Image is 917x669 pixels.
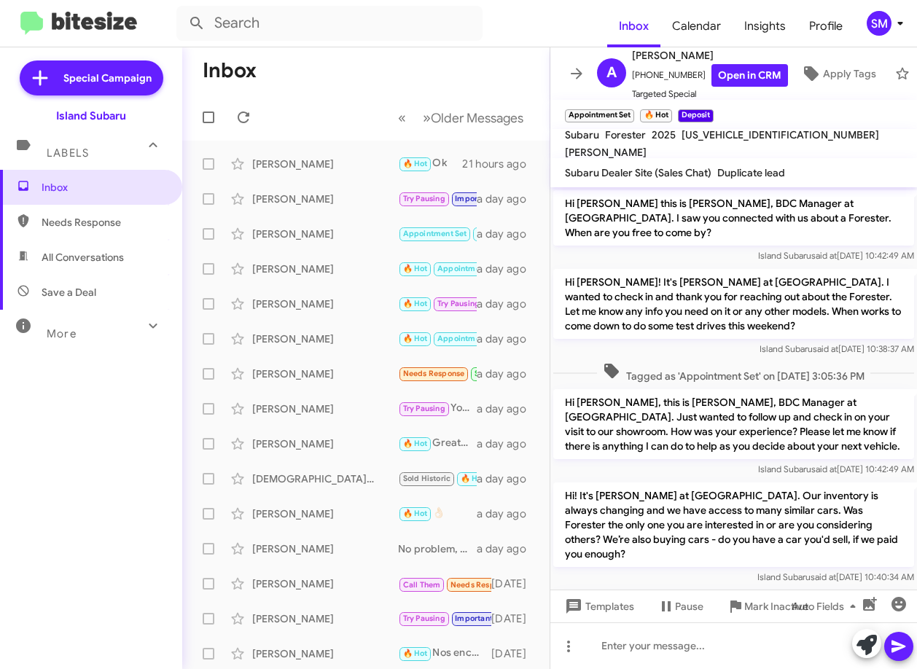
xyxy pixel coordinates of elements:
[477,437,538,451] div: a day ago
[565,146,647,159] span: [PERSON_NAME]
[437,334,502,343] span: Appointment Set
[252,192,398,206] div: [PERSON_NAME]
[252,297,398,311] div: [PERSON_NAME]
[477,262,538,276] div: a day ago
[252,541,398,556] div: [PERSON_NAME]
[398,435,477,452] div: Great! See you then!
[477,297,538,311] div: a day ago
[252,611,398,626] div: [PERSON_NAME]
[780,593,873,619] button: Auto Fields
[854,11,901,36] button: SM
[176,6,483,41] input: Search
[477,192,538,206] div: a day ago
[682,128,879,141] span: [US_VEHICLE_IDENTIFICATION_NUMBER]
[491,611,538,626] div: [DATE]
[398,260,477,277] div: Will do! See you then
[823,60,876,87] span: Apply Tags
[42,180,165,195] span: Inbox
[403,229,467,238] span: Appointment Set
[414,103,532,133] button: Next
[565,109,634,122] small: Appointment Set
[491,646,538,661] div: [DATE]
[744,593,808,619] span: Mark Inactive
[398,505,477,522] div: 👌🏻
[758,250,914,261] span: Island Subaru [DATE] 10:42:49 AM
[758,463,914,474] span: Island Subaru [DATE] 10:42:49 AM
[660,5,733,47] span: Calendar
[47,146,89,160] span: Labels
[562,593,634,619] span: Templates
[42,250,124,265] span: All Conversations
[455,614,493,623] span: Important
[475,369,491,378] span: Sold
[477,506,538,521] div: a day ago
[646,593,715,619] button: Pause
[792,593,862,619] span: Auto Fields
[252,646,398,661] div: [PERSON_NAME]
[389,103,415,133] button: Previous
[437,299,480,308] span: Try Pausing
[437,264,502,273] span: Appointment Set
[20,60,163,95] a: Special Campaign
[403,369,465,378] span: Needs Response
[811,250,837,261] span: said at
[717,166,785,179] span: Duplicate lead
[252,506,398,521] div: [PERSON_NAME]
[252,157,398,171] div: [PERSON_NAME]
[252,332,398,346] div: [PERSON_NAME]
[477,402,538,416] div: a day ago
[56,109,126,123] div: Island Subaru
[811,463,837,474] span: said at
[42,215,165,230] span: Needs Response
[398,109,406,127] span: «
[403,334,428,343] span: 🔥 Hot
[252,262,398,276] div: [PERSON_NAME]
[678,109,714,122] small: Deposit
[398,225,477,242] div: We will see you then!
[398,645,491,662] div: Nos encontramos en [GEOGRAPHIC_DATA] 1257 en [GEOGRAPHIC_DATA], [GEOGRAPHIC_DATA]. ¿Le esperamos ...
[462,157,538,171] div: 21 hours ago
[632,47,788,64] span: [PERSON_NAME]
[652,128,676,141] span: 2025
[398,190,477,207] div: 👍
[398,400,477,417] div: Your welcome!
[553,482,914,567] p: Hi! It's [PERSON_NAME] at [GEOGRAPHIC_DATA]. Our inventory is always changing and we have access ...
[63,71,152,85] span: Special Campaign
[675,593,703,619] span: Pause
[252,472,398,486] div: [DEMOGRAPHIC_DATA][PERSON_NAME]
[640,109,671,122] small: 🔥 Hot
[403,264,428,273] span: 🔥 Hot
[403,439,428,448] span: 🔥 Hot
[403,299,428,308] span: 🔥 Hot
[423,109,431,127] span: »
[252,576,398,591] div: [PERSON_NAME]
[607,5,660,47] span: Inbox
[553,269,914,339] p: Hi [PERSON_NAME]! It's [PERSON_NAME] at [GEOGRAPHIC_DATA]. I wanted to check in and thank you for...
[403,580,441,590] span: Call Them
[797,5,854,47] a: Profile
[477,367,538,381] div: a day ago
[398,470,477,487] div: Great, we will see you [DATE] 9am!
[606,61,617,85] span: A
[757,571,914,582] span: Island Subaru [DATE] 10:40:34 AM
[565,166,711,179] span: Subaru Dealer Site (Sales Chat)
[42,285,96,300] span: Save a Deal
[711,64,788,87] a: Open in CRM
[398,574,491,592] div: Inbound Call
[398,541,477,556] div: No problem, we look forward to hearing from you, safe travels!
[597,362,870,383] span: Tagged as 'Appointment Set' on [DATE] 3:05:36 PM
[403,509,428,518] span: 🔥 Hot
[403,649,428,658] span: 🔥 Hot
[733,5,797,47] a: Insights
[477,227,538,241] div: a day ago
[398,295,477,312] div: No thank you
[477,332,538,346] div: a day ago
[252,227,398,241] div: [PERSON_NAME]
[403,474,451,483] span: Sold Historic
[715,593,820,619] button: Mark Inactive
[431,110,523,126] span: Older Messages
[252,402,398,416] div: [PERSON_NAME]
[403,194,445,203] span: Try Pausing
